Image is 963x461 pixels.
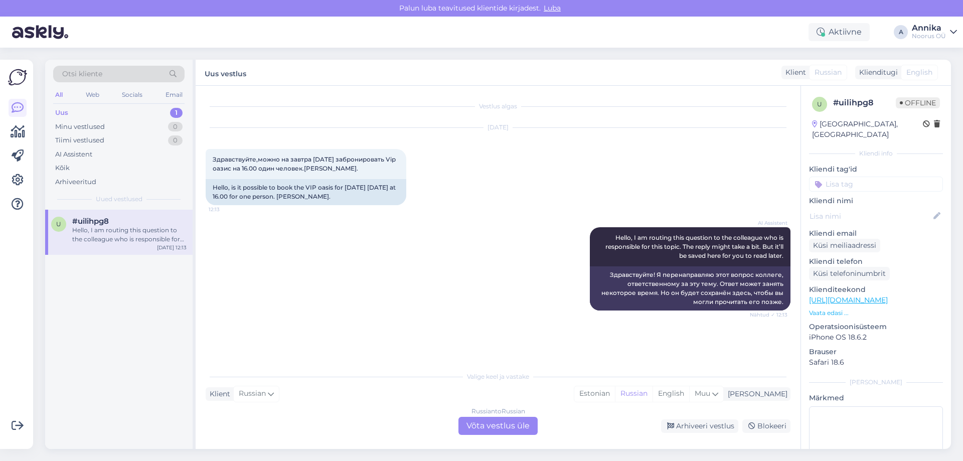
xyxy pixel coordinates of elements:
div: English [653,386,689,401]
input: Lisa tag [809,177,943,192]
p: Brauser [809,347,943,357]
div: AI Assistent [55,149,92,160]
span: Uued vestlused [96,195,142,204]
div: [PERSON_NAME] [809,378,943,387]
input: Lisa nimi [810,211,931,222]
div: Võta vestlus üle [458,417,538,435]
span: AI Assistent [750,219,787,227]
span: Muu [695,389,710,398]
div: [DATE] [206,123,790,132]
p: Kliendi tag'id [809,164,943,175]
div: All [53,88,65,101]
div: Web [84,88,101,101]
p: Vaata edasi ... [809,309,943,318]
div: # uilihpg8 [833,97,896,109]
div: Kliendi info [809,149,943,158]
div: Valige keel ja vastake [206,372,790,381]
div: Здравствуйте! Я перенаправляю этот вопрос коллеге, ответственному за эту тему. Ответ может занять... [590,266,790,311]
div: 1 [170,108,183,118]
div: Socials [120,88,144,101]
div: Email [164,88,185,101]
div: Kõik [55,163,70,173]
span: Здравствуйте,можно на завтра [DATE] забронировать Vip оазис на 16.00 один человек.[PERSON_NAME]. [213,156,397,172]
p: iPhone OS 18.6.2 [809,332,943,343]
div: Noorus OÜ [912,32,946,40]
span: Russian [815,67,842,78]
span: Offline [896,97,940,108]
span: 12:13 [209,206,246,213]
p: Märkmed [809,393,943,403]
div: Aktiivne [809,23,870,41]
div: Tiimi vestlused [55,135,104,145]
span: u [56,220,61,228]
div: Hello, I am routing this question to the colleague who is responsible for this topic. The reply m... [72,226,187,244]
div: Russian [615,386,653,401]
div: 0 [168,122,183,132]
p: Kliendi nimi [809,196,943,206]
div: Uus [55,108,68,118]
div: Hello, is it possible to book the VIP oasis for [DATE] [DATE] at 16.00 for one person. [PERSON_NA... [206,179,406,205]
div: Klienditugi [855,67,898,78]
div: Blokeeri [742,419,790,433]
span: English [906,67,932,78]
img: Askly Logo [8,68,27,87]
div: Arhiveeri vestlus [661,419,738,433]
div: Klient [206,389,230,399]
div: Russian to Russian [471,407,525,416]
div: A [894,25,908,39]
span: u [817,100,822,108]
div: Küsi telefoninumbrit [809,267,890,280]
span: Hello, I am routing this question to the colleague who is responsible for this topic. The reply m... [605,234,785,259]
div: Klient [781,67,806,78]
label: Uus vestlus [205,66,246,79]
span: Otsi kliente [62,69,102,79]
span: #uilihpg8 [72,217,109,226]
div: Annika [912,24,946,32]
div: [PERSON_NAME] [724,389,787,399]
a: AnnikaNoorus OÜ [912,24,957,40]
div: 0 [168,135,183,145]
div: [GEOGRAPHIC_DATA], [GEOGRAPHIC_DATA] [812,119,923,140]
span: Russian [239,388,266,399]
span: Nähtud ✓ 12:13 [750,311,787,319]
div: Estonian [574,386,615,401]
p: Kliendi email [809,228,943,239]
div: Minu vestlused [55,122,105,132]
p: Kliendi telefon [809,256,943,267]
span: Luba [541,4,564,13]
p: Klienditeekond [809,284,943,295]
div: Vestlus algas [206,102,790,111]
a: [URL][DOMAIN_NAME] [809,295,888,304]
div: Arhiveeritud [55,177,96,187]
div: [DATE] 12:13 [157,244,187,251]
p: Safari 18.6 [809,357,943,368]
div: Küsi meiliaadressi [809,239,880,252]
p: Operatsioonisüsteem [809,322,943,332]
